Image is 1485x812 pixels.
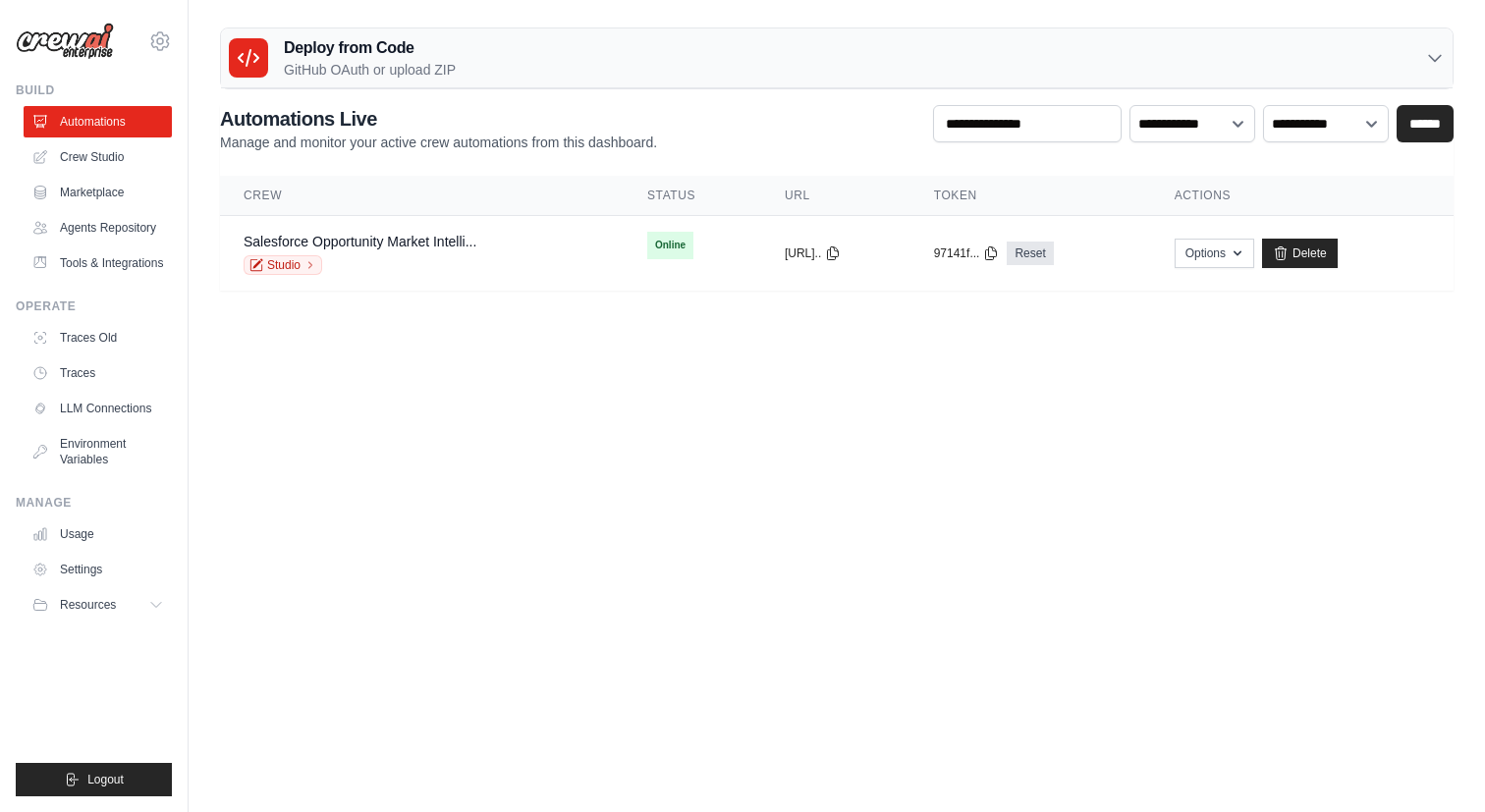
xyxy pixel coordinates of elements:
[910,176,1151,216] th: Token
[24,247,172,279] a: Tools & Integrations
[16,23,114,60] img: Logo
[220,105,657,133] h2: Automations Live
[24,554,172,585] a: Settings
[24,428,172,475] a: Environment Variables
[60,597,116,613] span: Resources
[1007,242,1053,265] a: Reset
[87,772,124,787] span: Logout
[1175,239,1254,268] button: Options
[244,234,476,249] a: Salesforce Opportunity Market Intelli...
[1262,239,1338,268] a: Delete
[284,36,456,60] h3: Deploy from Code
[16,763,172,796] button: Logout
[934,245,1000,261] button: 97141f...
[24,212,172,244] a: Agents Repository
[244,255,322,275] a: Studio
[284,60,456,80] p: GitHub OAuth or upload ZIP
[24,518,172,550] a: Usage
[24,589,172,621] button: Resources
[647,232,693,259] span: Online
[24,393,172,424] a: LLM Connections
[220,176,624,216] th: Crew
[761,176,910,216] th: URL
[16,298,172,314] div: Operate
[16,495,172,511] div: Manage
[24,177,172,208] a: Marketplace
[624,176,761,216] th: Status
[24,106,172,137] a: Automations
[220,133,657,152] p: Manage and monitor your active crew automations from this dashboard.
[16,82,172,98] div: Build
[24,357,172,389] a: Traces
[1151,176,1454,216] th: Actions
[24,322,172,353] a: Traces Old
[24,141,172,173] a: Crew Studio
